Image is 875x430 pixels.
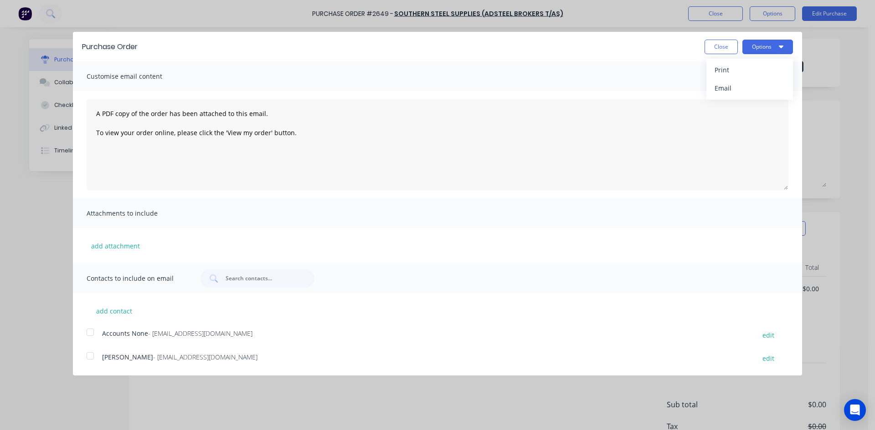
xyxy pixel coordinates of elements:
[742,40,793,54] button: Options
[87,207,187,220] span: Attachments to include
[148,329,252,338] span: - [EMAIL_ADDRESS][DOMAIN_NAME]
[705,40,738,54] button: Close
[153,353,257,361] span: - [EMAIL_ADDRESS][DOMAIN_NAME]
[87,304,141,318] button: add contact
[87,272,187,285] span: Contacts to include on email
[706,61,793,79] button: Print
[102,329,148,338] span: Accounts None
[706,79,793,97] button: Email
[87,99,788,190] textarea: A PDF copy of the order has been attached to this email. To view your order online, please click ...
[715,81,785,95] div: Email
[82,41,138,52] div: Purchase Order
[225,274,300,283] input: Search contacts...
[87,239,144,253] button: add attachment
[757,329,780,341] button: edit
[844,399,866,421] div: Open Intercom Messenger
[87,70,187,83] span: Customise email content
[102,353,153,361] span: [PERSON_NAME]
[715,63,785,76] div: Print
[757,352,780,364] button: edit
